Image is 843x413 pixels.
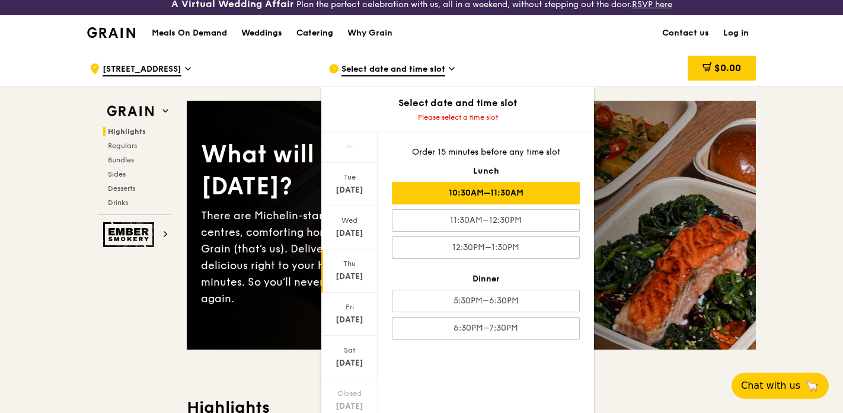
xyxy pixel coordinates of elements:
div: 5:30PM–6:30PM [392,290,580,312]
div: 12:30PM–1:30PM [392,236,580,259]
div: [DATE] [323,357,376,369]
div: Catering [296,15,333,51]
a: Catering [289,15,340,51]
div: Tue [323,172,376,182]
span: Chat with us [741,379,800,393]
span: Desserts [108,184,135,193]
span: Drinks [108,199,128,207]
div: Dinner [392,273,580,285]
a: Contact us [655,15,716,51]
div: [DATE] [323,228,376,239]
div: Please select a time slot [321,113,594,122]
span: [STREET_ADDRESS] [103,63,181,76]
div: [DATE] [323,401,376,412]
div: Wed [323,216,376,225]
div: [DATE] [323,184,376,196]
div: Why Grain [347,15,392,51]
img: Ember Smokery web logo [103,222,158,247]
a: GrainGrain [87,14,135,50]
img: Grain [87,27,135,38]
div: Closed [323,389,376,398]
div: Select date and time slot [321,96,594,110]
span: $0.00 [714,62,741,73]
a: Why Grain [340,15,400,51]
div: Sat [323,345,376,355]
div: Fri [323,302,376,312]
h1: Meals On Demand [152,27,227,39]
img: Grain web logo [103,101,158,122]
div: 11:30AM–12:30PM [392,209,580,232]
span: 🦙 [805,379,819,393]
div: 6:30PM–7:30PM [392,317,580,340]
div: Lunch [392,165,580,177]
a: Log in [716,15,756,51]
div: What will you eat [DATE]? [201,139,471,203]
div: 10:30AM–11:30AM [392,182,580,204]
div: There are Michelin-star restaurants, hawker centres, comforting home-cooked classics… and Grain (... [201,207,471,307]
div: Order 15 minutes before any time slot [392,146,580,158]
span: Regulars [108,142,137,150]
span: Sides [108,170,126,178]
div: [DATE] [323,314,376,326]
a: Weddings [234,15,289,51]
div: Thu [323,259,376,268]
button: Chat with us🦙 [732,373,829,399]
span: Select date and time slot [341,63,445,76]
span: Bundles [108,156,134,164]
div: Weddings [241,15,282,51]
span: Highlights [108,127,146,136]
div: [DATE] [323,271,376,283]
